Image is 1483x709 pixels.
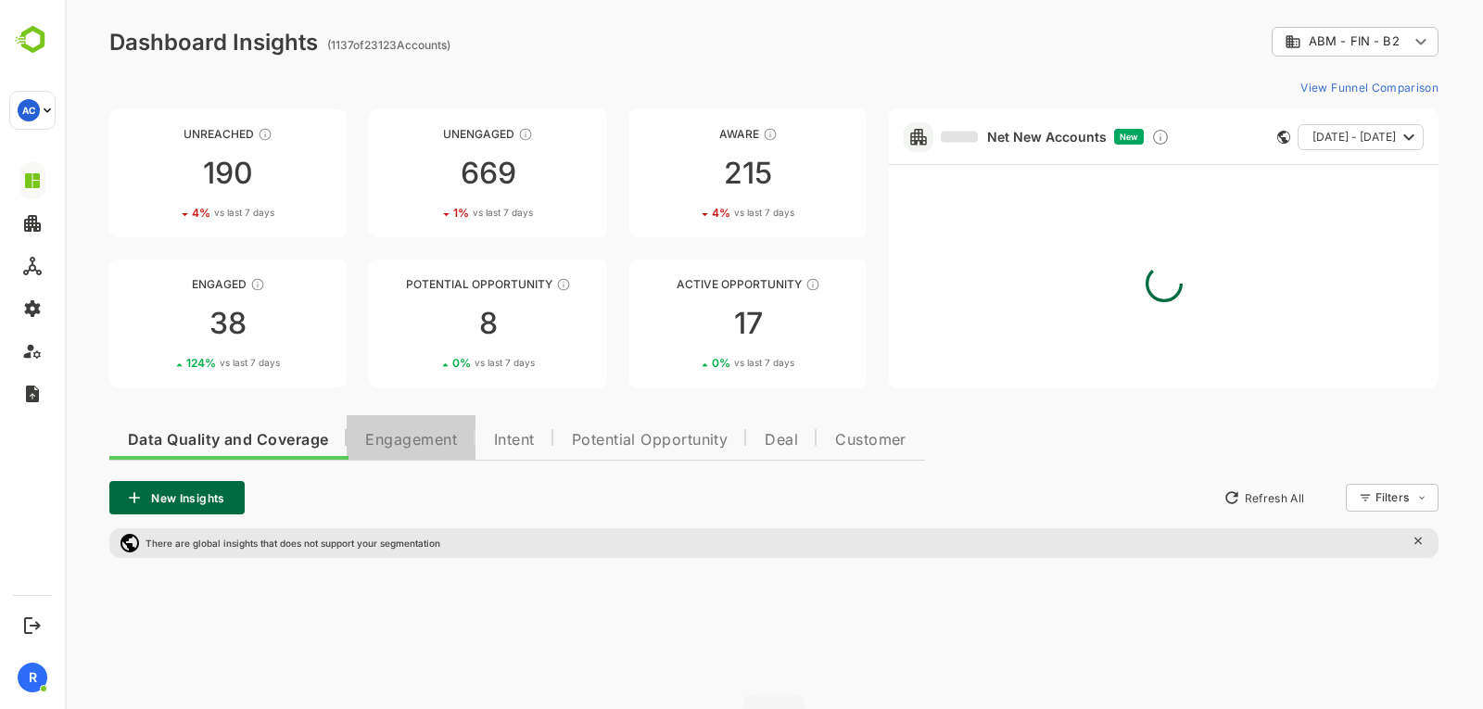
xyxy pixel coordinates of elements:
div: These accounts have open opportunities which might be at any of the Sales Stages [741,277,755,292]
div: Engaged [44,277,282,291]
div: Filters [1311,490,1344,504]
div: Unreached [44,127,282,141]
div: These accounts have not shown enough engagement and need nurturing [453,127,468,142]
div: Unengaged [304,127,541,141]
div: 124 % [121,356,215,370]
div: Discover new ICP-fit accounts showing engagement — via intent surges, anonymous website visits, L... [1086,128,1105,146]
ag: ( 1137 of 23123 Accounts) [262,38,386,52]
div: These accounts have just entered the buying cycle and need further nurturing [698,127,713,142]
div: 0 % [387,356,470,370]
span: vs last 7 days [410,356,470,370]
div: 215 [564,158,802,188]
div: Potential Opportunity [304,277,541,291]
div: Aware [564,127,802,141]
span: Data Quality and Coverage [63,433,263,448]
button: View Funnel Comparison [1228,72,1374,102]
div: 4 % [647,206,729,220]
div: ABM - FIN - B2 [1220,33,1344,50]
a: AwareThese accounts have just entered the buying cycle and need further nurturing2154%vs last 7 days [564,109,802,237]
div: These accounts are MQAs and can be passed on to Inside Sales [491,277,506,292]
span: Potential Opportunity [507,433,664,448]
div: Dashboard Insights [44,29,253,56]
span: vs last 7 days [149,206,209,220]
div: 669 [304,158,541,188]
div: 0 % [647,356,729,370]
span: ABM - FIN - B2 [1244,34,1335,48]
span: vs last 7 days [408,206,468,220]
div: 4 % [127,206,209,220]
a: Potential OpportunityThese accounts are MQAs and can be passed on to Inside Sales80%vs last 7 days [304,260,541,387]
div: AC [18,99,40,121]
span: vs last 7 days [669,206,729,220]
a: UnreachedThese accounts have not been engaged with for a defined time period1904%vs last 7 days [44,109,282,237]
button: Logout [19,613,44,638]
div: These accounts have not been engaged with for a defined time period [193,127,208,142]
span: vs last 7 days [155,356,215,370]
a: Active OpportunityThese accounts have open opportunities which might be at any of the Sales Stage... [564,260,802,387]
img: BambooboxLogoMark.f1c84d78b4c51b1a7b5f700c9845e183.svg [9,22,57,57]
div: 190 [44,158,282,188]
div: Filters [1309,481,1374,514]
span: Customer [770,433,842,448]
div: 1 % [388,206,468,220]
span: Deal [700,433,733,448]
div: R [18,663,47,692]
span: New [1055,132,1073,142]
p: There are global insights that does not support your segmentation [81,538,375,549]
span: Engagement [300,433,392,448]
a: Net New Accounts [876,129,1042,146]
a: EngagedThese accounts are warm, further nurturing would qualify them to MQAs38124%vs last 7 days [44,260,282,387]
button: New Insights [44,481,180,514]
span: vs last 7 days [669,356,729,370]
div: Active Opportunity [564,277,802,291]
div: 38 [44,309,282,338]
button: [DATE] - [DATE] [1233,124,1359,150]
div: This card does not support filter and segments [1212,131,1225,144]
div: ABM - FIN - B2 [1207,24,1374,60]
div: 8 [304,309,541,338]
span: Intent [429,433,470,448]
div: These accounts are warm, further nurturing would qualify them to MQAs [185,277,200,292]
a: UnengagedThese accounts have not shown enough engagement and need nurturing6691%vs last 7 days [304,109,541,237]
span: [DATE] - [DATE] [1248,125,1331,149]
button: Refresh All [1150,483,1248,513]
div: 17 [564,309,802,338]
